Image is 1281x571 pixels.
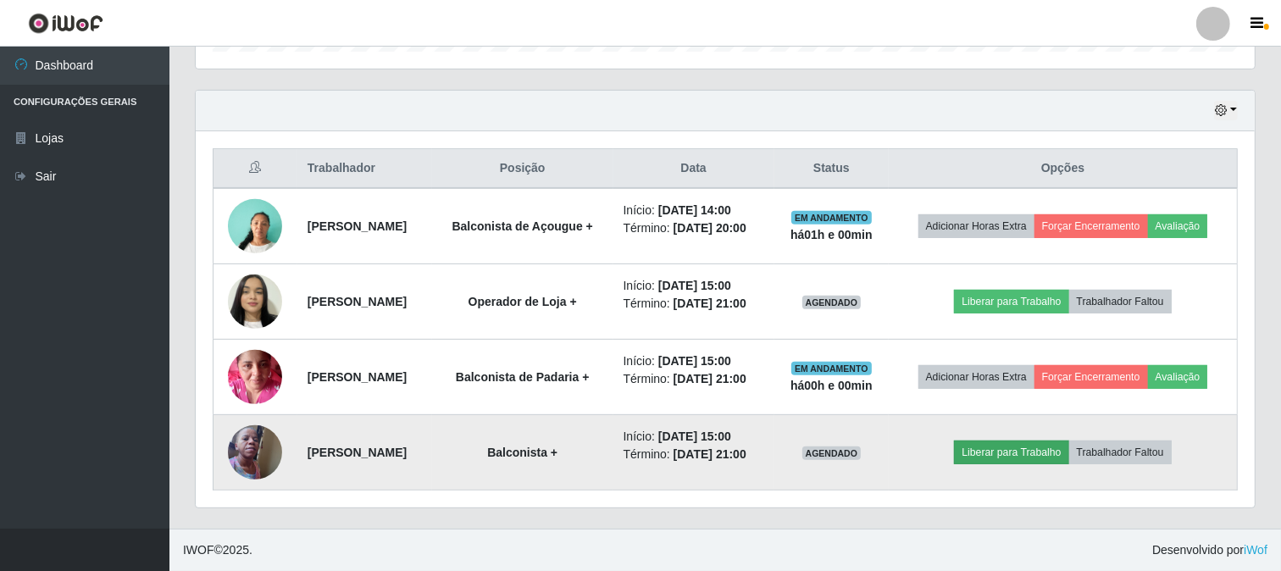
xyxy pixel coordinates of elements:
th: Status [774,149,889,189]
li: Início: [624,352,764,370]
a: iWof [1244,543,1267,557]
img: 1731929683743.jpeg [228,341,282,413]
span: AGENDADO [802,446,862,460]
time: [DATE] 21:00 [674,447,746,461]
strong: Balconista de Açougue + [452,219,593,233]
button: Trabalhador Faltou [1069,290,1172,313]
strong: [PERSON_NAME] [308,446,407,459]
time: [DATE] 15:00 [658,430,731,443]
button: Forçar Encerramento [1034,365,1148,389]
strong: [PERSON_NAME] [308,295,407,308]
time: [DATE] 20:00 [674,221,746,235]
span: EM ANDAMENTO [791,362,872,375]
time: [DATE] 15:00 [658,354,731,368]
button: Liberar para Trabalho [954,290,1068,313]
li: Início: [624,428,764,446]
strong: [PERSON_NAME] [308,370,407,384]
li: Término: [624,370,764,388]
span: AGENDADO [802,296,862,309]
strong: Balconista + [487,446,557,459]
strong: Operador de Loja + [469,295,577,308]
img: CoreUI Logo [28,13,103,34]
strong: há 00 h e 00 min [790,379,873,392]
button: Liberar para Trabalho [954,441,1068,464]
span: EM ANDAMENTO [791,211,872,225]
button: Forçar Encerramento [1034,214,1148,238]
button: Avaliação [1148,214,1208,238]
time: [DATE] 15:00 [658,279,731,292]
li: Término: [624,219,764,237]
th: Trabalhador [297,149,432,189]
th: Data [613,149,774,189]
time: [DATE] 21:00 [674,372,746,385]
li: Início: [624,277,764,295]
span: © 2025 . [183,541,252,559]
button: Trabalhador Faltou [1069,441,1172,464]
span: IWOF [183,543,214,557]
button: Adicionar Horas Extra [918,365,1034,389]
img: 1737048991745.jpeg [228,190,282,262]
button: Adicionar Horas Extra [918,214,1034,238]
img: 1723740462317.jpeg [228,416,282,488]
th: Opções [889,149,1237,189]
img: 1732552187376.jpeg [228,253,282,350]
time: [DATE] 21:00 [674,297,746,310]
li: Início: [624,202,764,219]
li: Término: [624,446,764,463]
th: Posição [432,149,613,189]
button: Avaliação [1148,365,1208,389]
time: [DATE] 14:00 [658,203,731,217]
strong: [PERSON_NAME] [308,219,407,233]
strong: há 01 h e 00 min [790,228,873,241]
strong: Balconista de Padaria + [456,370,590,384]
li: Término: [624,295,764,313]
span: Desenvolvido por [1152,541,1267,559]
